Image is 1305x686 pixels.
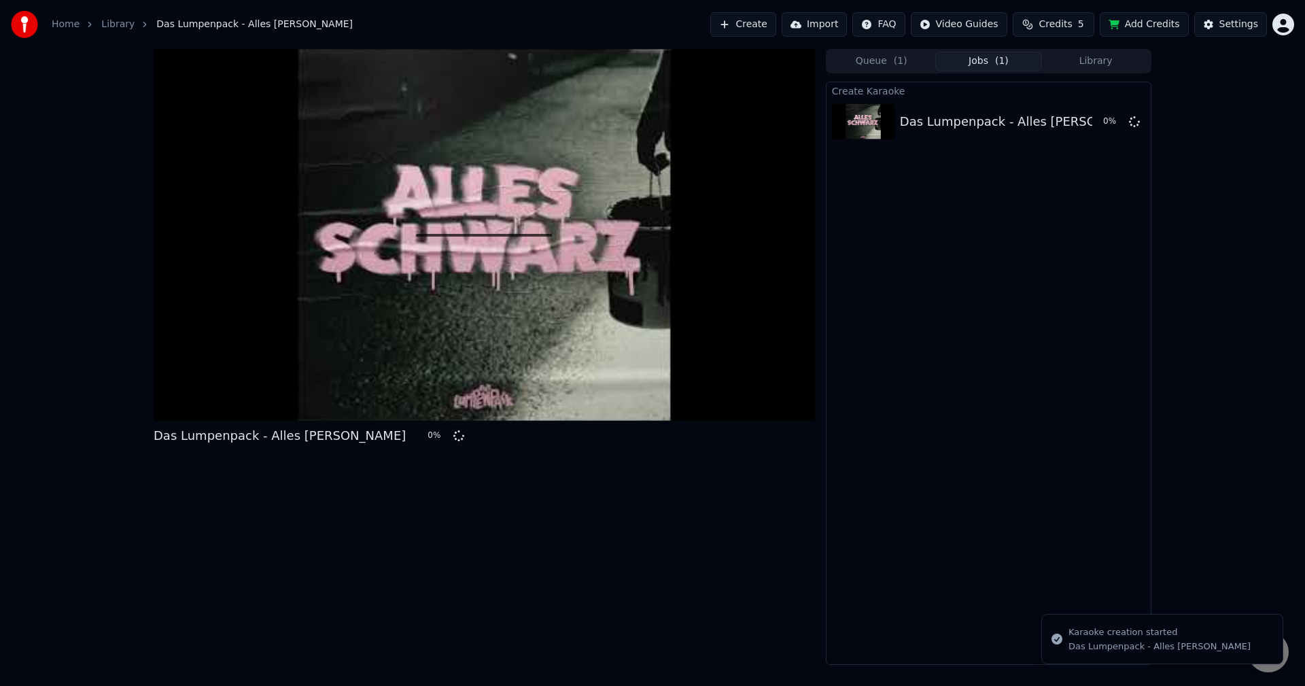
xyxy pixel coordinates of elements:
[852,12,905,37] button: FAQ
[156,18,353,31] span: Das Lumpenpack - Alles [PERSON_NAME]
[1194,12,1267,37] button: Settings
[1078,18,1084,31] span: 5
[11,11,38,38] img: youka
[1103,116,1124,127] div: 0 %
[1100,12,1189,37] button: Add Credits
[900,112,1152,131] div: Das Lumpenpack - Alles [PERSON_NAME]
[154,426,406,445] div: Das Lumpenpack - Alles [PERSON_NAME]
[1068,640,1251,653] div: Das Lumpenpack - Alles [PERSON_NAME]
[995,54,1009,68] span: ( 1 )
[1039,18,1072,31] span: Credits
[828,52,935,71] button: Queue
[826,82,1151,99] div: Create Karaoke
[894,54,907,68] span: ( 1 )
[1068,625,1251,639] div: Karaoke creation started
[101,18,135,31] a: Library
[782,12,847,37] button: Import
[1219,18,1258,31] div: Settings
[710,12,776,37] button: Create
[911,12,1007,37] button: Video Guides
[52,18,80,31] a: Home
[1013,12,1094,37] button: Credits5
[428,430,448,441] div: 0 %
[935,52,1043,71] button: Jobs
[1042,52,1149,71] button: Library
[52,18,353,31] nav: breadcrumb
